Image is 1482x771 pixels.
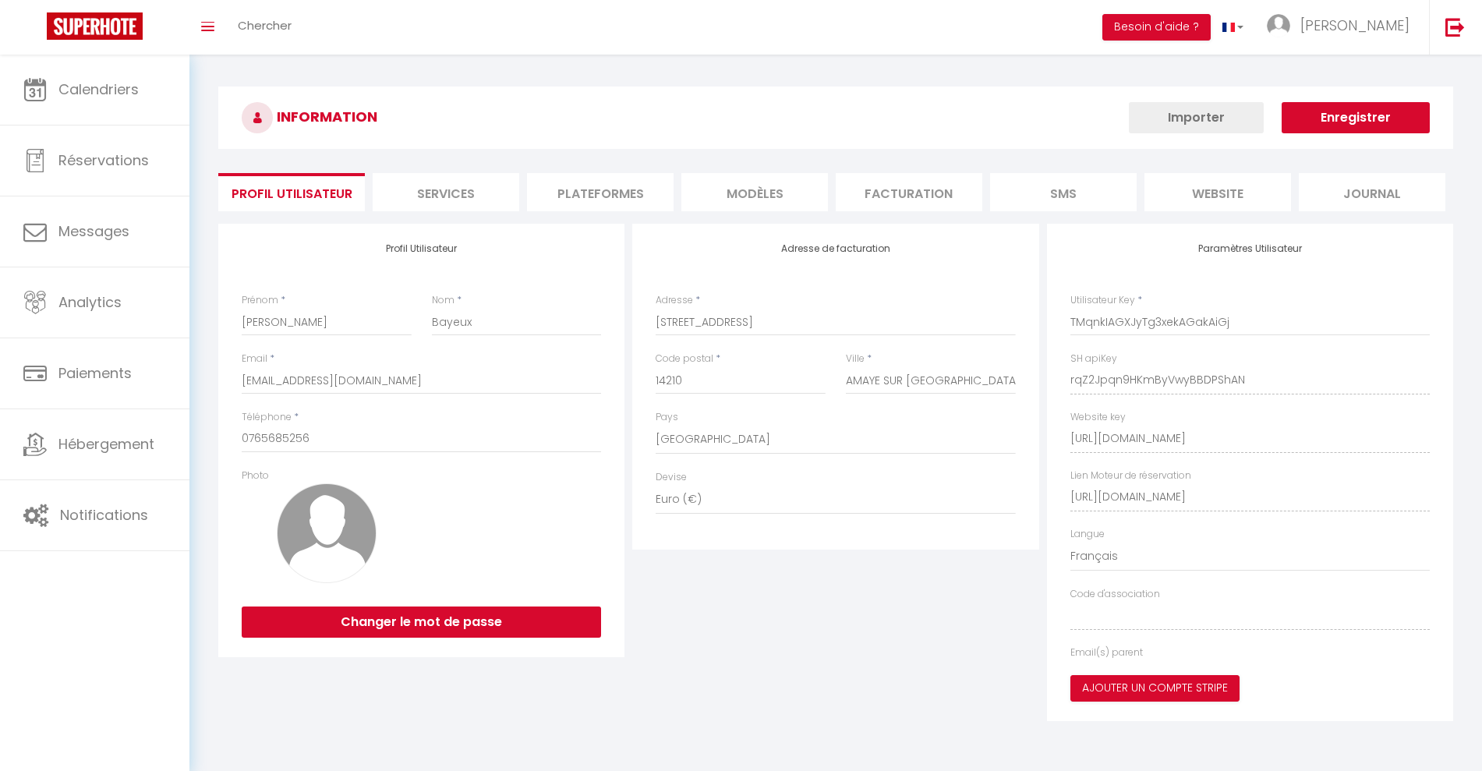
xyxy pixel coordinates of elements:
[656,410,678,425] label: Pays
[242,243,601,254] h4: Profil Utilisateur
[1070,587,1160,602] label: Code d'association
[432,293,455,308] label: Nom
[1070,469,1191,483] label: Lien Moteur de réservation
[1070,293,1135,308] label: Utilisateur Key
[12,6,59,53] button: Ouvrir le widget de chat LiveChat
[1129,102,1264,133] button: Importer
[656,293,693,308] label: Adresse
[58,434,154,454] span: Hébergement
[656,352,713,366] label: Code postal
[990,173,1137,211] li: SMS
[1144,173,1291,211] li: website
[527,173,674,211] li: Plateformes
[373,173,519,211] li: Services
[1282,102,1430,133] button: Enregistrer
[656,470,687,485] label: Devise
[218,87,1453,149] h3: INFORMATION
[242,469,269,483] label: Photo
[681,173,828,211] li: MODÈLES
[218,173,365,211] li: Profil Utilisateur
[47,12,143,40] img: Super Booking
[1070,352,1117,366] label: SH apiKey
[242,293,278,308] label: Prénom
[1070,645,1143,660] label: Email(s) parent
[1070,675,1240,702] button: Ajouter un compte Stripe
[60,505,148,525] span: Notifications
[1267,14,1290,37] img: ...
[1300,16,1409,35] span: [PERSON_NAME]
[846,352,865,366] label: Ville
[836,173,982,211] li: Facturation
[1070,527,1105,542] label: Langue
[1445,17,1465,37] img: logout
[242,607,601,638] button: Changer le mot de passe
[58,221,129,241] span: Messages
[58,150,149,170] span: Réservations
[58,363,132,383] span: Paiements
[1299,173,1445,211] li: Journal
[242,352,267,366] label: Email
[242,410,292,425] label: Téléphone
[58,292,122,312] span: Analytics
[238,17,292,34] span: Chercher
[277,483,377,583] img: avatar.png
[656,243,1015,254] h4: Adresse de facturation
[58,80,139,99] span: Calendriers
[1070,243,1430,254] h4: Paramètres Utilisateur
[1070,410,1126,425] label: Website key
[1102,14,1211,41] button: Besoin d'aide ?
